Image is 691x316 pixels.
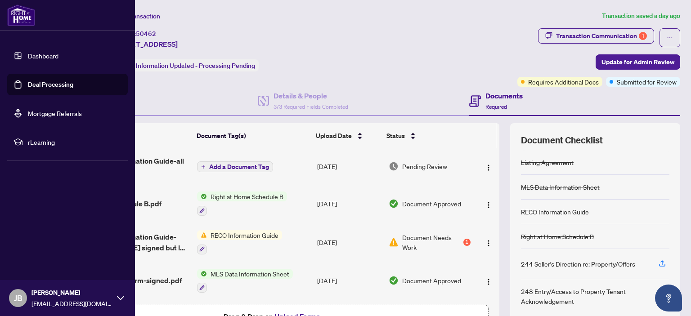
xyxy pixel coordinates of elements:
[602,11,680,21] article: Transaction saved a day ago
[481,273,496,288] button: Logo
[521,207,589,217] div: RECO Information Guide
[528,77,599,87] span: Requires Additional Docs
[209,164,269,170] span: Add a Document Tag
[521,157,574,167] div: Listing Agreement
[556,29,647,43] div: Transaction Communication
[197,269,293,293] button: Status IconMLS Data Information Sheet
[312,123,383,148] th: Upload Date
[314,262,385,300] td: [DATE]
[28,137,121,147] span: rLearning
[521,259,635,269] div: 244 Seller’s Direction re: Property/Offers
[197,230,282,254] button: Status IconRECO Information Guide
[28,80,73,89] a: Deal Processing
[207,269,293,279] span: MLS Data Information Sheet
[655,285,682,312] button: Open asap
[521,134,603,147] span: Document Checklist
[82,231,190,253] span: 02-RECO Information Guide-[PERSON_NAME] signed but I missed.pdf
[485,90,523,101] h4: Documents
[197,230,207,240] img: Status Icon
[402,161,447,171] span: Pending Review
[521,182,600,192] div: MLS Data Information Sheet
[197,269,207,279] img: Status Icon
[136,62,255,70] span: Information Updated - Processing Pending
[639,32,647,40] div: 1
[197,161,273,173] button: Add a Document Tag
[386,131,405,141] span: Status
[112,12,160,20] span: View Transaction
[389,237,399,247] img: Document Status
[28,52,58,60] a: Dashboard
[14,292,22,304] span: JB
[485,240,492,247] img: Logo
[314,223,385,262] td: [DATE]
[28,109,82,117] a: Mortgage Referrals
[207,191,287,201] span: Right at Home Schedule B
[31,288,112,298] span: [PERSON_NAME]
[314,148,385,184] td: [DATE]
[481,159,496,174] button: Logo
[314,184,385,223] td: [DATE]
[201,165,206,169] span: plus
[274,90,348,101] h4: Details & People
[521,231,594,241] div: Right at Home Schedule B
[538,28,654,44] button: Transaction Communication1
[193,123,312,148] th: Document Tag(s)
[31,298,112,308] span: [EMAIL_ADDRESS][DOMAIN_NAME]
[112,39,178,49] span: [STREET_ADDRESS]
[485,103,507,110] span: Required
[274,103,348,110] span: 3/3 Required Fields Completed
[485,164,492,171] img: Logo
[481,196,496,211] button: Logo
[207,230,282,240] span: RECO Information Guide
[389,161,399,171] img: Document Status
[485,278,492,285] img: Logo
[521,286,648,306] div: 248 Entry/Access to Property Tenant Acknowledgement
[389,276,399,285] img: Document Status
[112,59,259,71] div: Status:
[667,35,673,41] span: ellipsis
[78,123,193,148] th: (5) File Name
[402,199,461,209] span: Document Approved
[82,156,190,177] span: 02-RECO Information Guide-all signed.pdf
[383,123,471,148] th: Status
[402,232,462,252] span: Document Needs Work
[197,191,287,216] button: Status IconRight at Home Schedule B
[596,54,680,70] button: Update for Admin Review
[197,161,273,172] button: Add a Document Tag
[463,239,471,246] div: 1
[617,77,677,87] span: Submitted for Review
[389,199,399,209] img: Document Status
[601,55,674,69] span: Update for Admin Review
[481,235,496,249] button: Logo
[136,30,156,38] span: 50462
[485,201,492,209] img: Logo
[7,4,35,26] img: logo
[197,191,207,201] img: Status Icon
[402,276,461,285] span: Document Approved
[316,131,352,141] span: Upload Date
